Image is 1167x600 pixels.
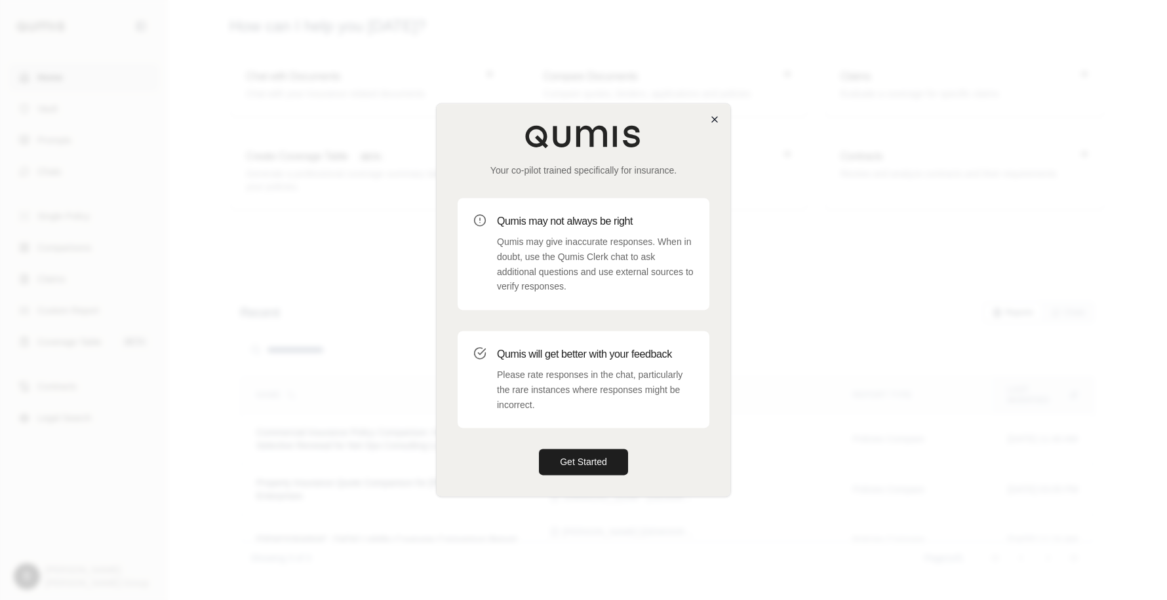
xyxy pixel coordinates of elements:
p: Please rate responses in the chat, particularly the rare instances where responses might be incor... [497,367,694,412]
button: Get Started [539,449,628,476]
p: Qumis may give inaccurate responses. When in doubt, use the Qumis Clerk chat to ask additional qu... [497,234,694,294]
h3: Qumis will get better with your feedback [497,347,694,362]
img: Qumis Logo [524,124,643,148]
p: Your co-pilot trained specifically for insurance. [458,164,709,177]
h3: Qumis may not always be right [497,214,694,229]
